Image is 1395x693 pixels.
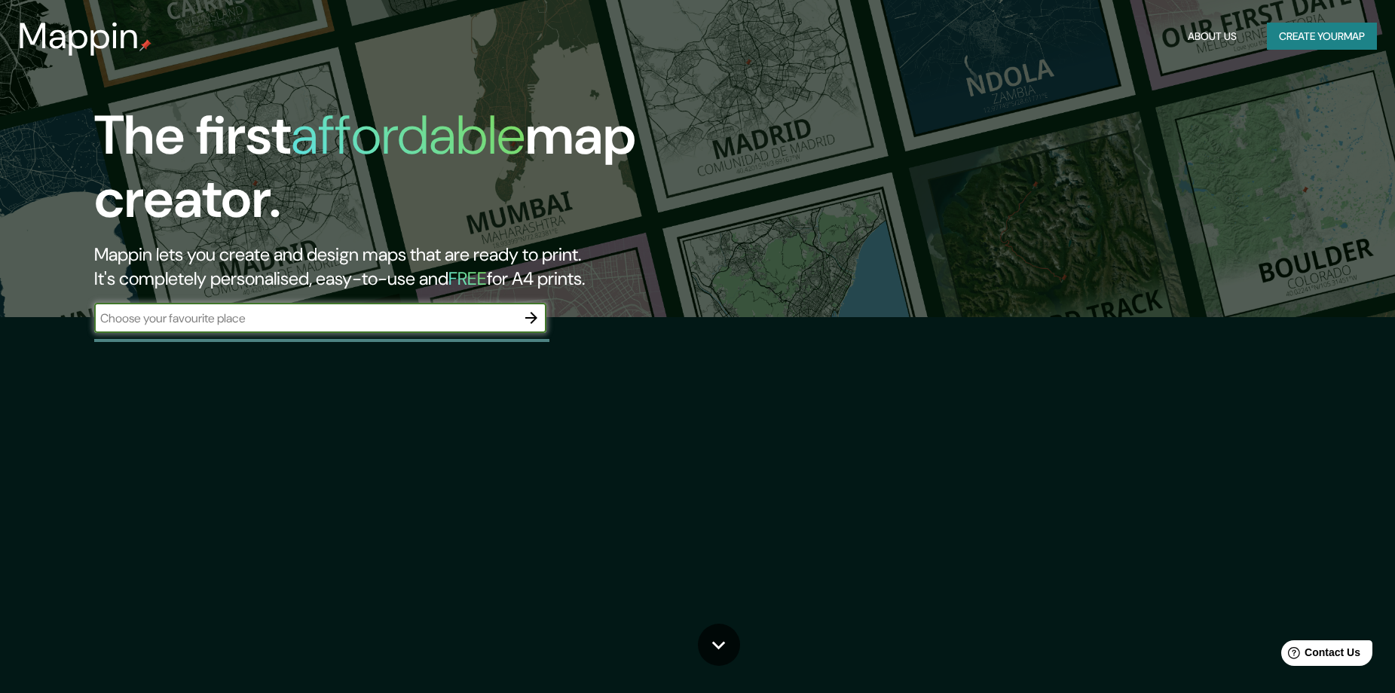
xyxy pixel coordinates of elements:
h1: affordable [291,100,525,170]
img: mappin-pin [139,39,151,51]
h2: Mappin lets you create and design maps that are ready to print. It's completely personalised, eas... [94,243,792,291]
h3: Mappin [18,15,139,57]
button: About Us [1182,23,1243,50]
iframe: Help widget launcher [1261,634,1378,676]
input: Choose your favourite place [94,310,516,327]
h5: FREE [448,267,487,290]
h1: The first map creator. [94,104,792,243]
button: Create yourmap [1267,23,1377,50]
